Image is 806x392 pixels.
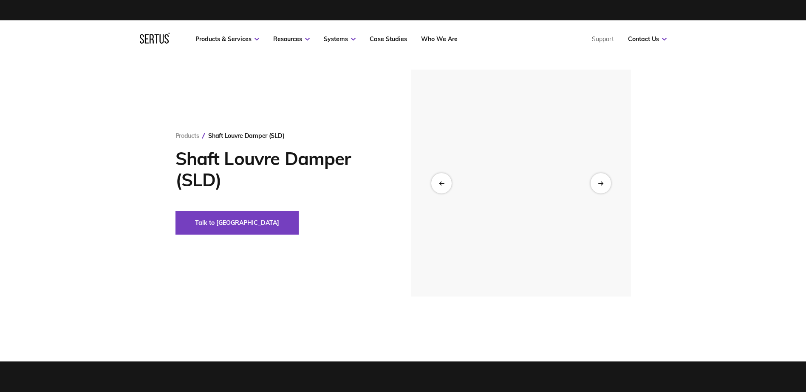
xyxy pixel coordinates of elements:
a: Products & Services [195,35,259,43]
a: Who We Are [421,35,458,43]
button: Talk to [GEOGRAPHIC_DATA] [175,211,299,235]
h1: Shaft Louvre Damper (SLD) [175,148,386,190]
a: Products [175,132,199,140]
a: Systems [324,35,356,43]
a: Case Studies [370,35,407,43]
a: Contact Us [628,35,667,43]
a: Support [592,35,614,43]
a: Resources [273,35,310,43]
